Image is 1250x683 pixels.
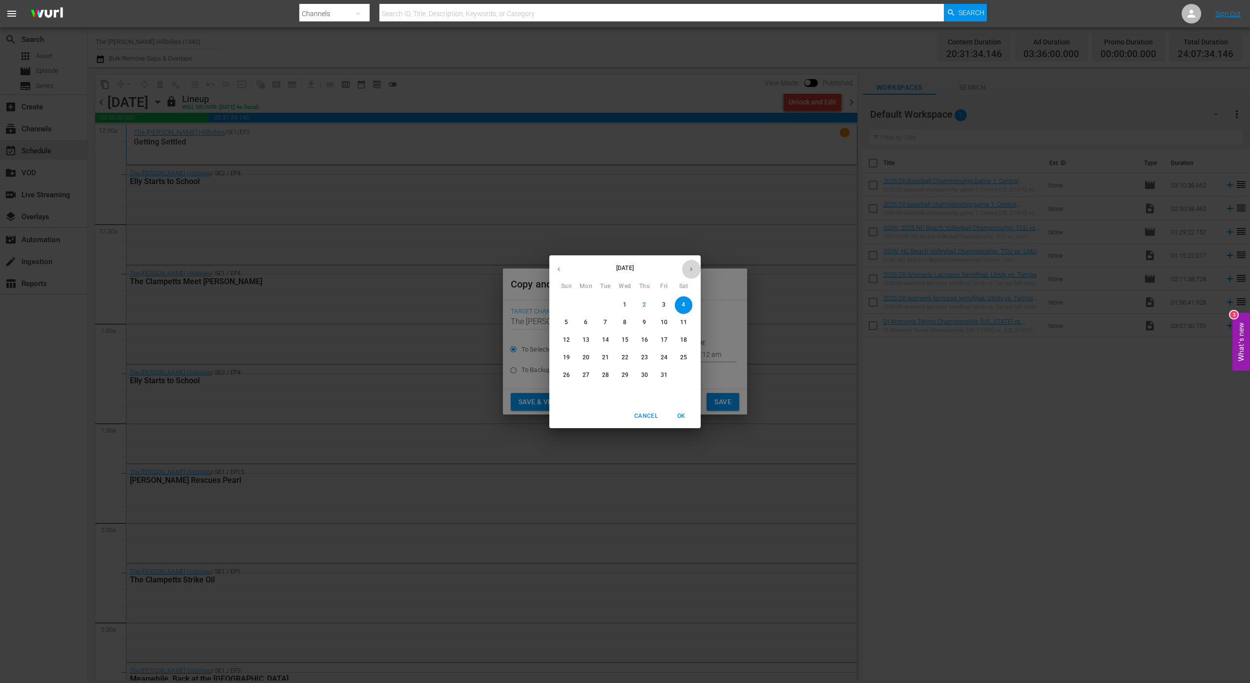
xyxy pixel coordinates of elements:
[655,282,673,291] span: Fri
[584,318,587,327] p: 6
[568,264,682,272] p: [DATE]
[643,318,646,327] p: 9
[563,353,570,362] p: 19
[558,349,575,367] button: 19
[597,367,614,384] button: 28
[577,282,595,291] span: Mon
[577,331,595,349] button: 13
[616,296,634,314] button: 1
[563,336,570,344] p: 12
[1215,10,1241,18] a: Sign Out
[636,296,653,314] button: 2
[675,349,692,367] button: 25
[661,318,667,327] p: 10
[623,301,626,309] p: 1
[630,408,662,424] button: Cancel
[577,367,595,384] button: 27
[661,353,667,362] p: 24
[1230,310,1238,318] div: 3
[675,282,692,291] span: Sat
[597,349,614,367] button: 21
[583,353,589,362] p: 20
[641,371,648,379] p: 30
[597,282,614,291] span: Tue
[616,367,634,384] button: 29
[602,371,609,379] p: 28
[680,318,687,327] p: 11
[6,8,18,20] span: menu
[597,314,614,331] button: 7
[602,336,609,344] p: 14
[641,353,648,362] p: 23
[583,336,589,344] p: 13
[958,4,984,21] span: Search
[636,349,653,367] button: 23
[597,331,614,349] button: 14
[616,282,634,291] span: Wed
[622,336,628,344] p: 15
[675,314,692,331] button: 11
[623,318,626,327] p: 8
[682,301,685,309] p: 4
[655,314,673,331] button: 10
[616,349,634,367] button: 22
[680,353,687,362] p: 25
[1232,312,1250,371] button: Open Feedback Widget
[622,353,628,362] p: 22
[602,353,609,362] p: 21
[563,371,570,379] p: 26
[577,349,595,367] button: 20
[558,331,575,349] button: 12
[558,282,575,291] span: Sun
[616,331,634,349] button: 15
[636,282,653,291] span: Thu
[643,301,646,309] p: 2
[558,314,575,331] button: 5
[666,408,697,424] button: OK
[655,367,673,384] button: 31
[564,318,568,327] p: 5
[669,411,693,421] span: OK
[675,296,692,314] button: 4
[577,314,595,331] button: 6
[604,318,607,327] p: 7
[655,296,673,314] button: 3
[662,301,666,309] p: 3
[675,331,692,349] button: 18
[680,336,687,344] p: 18
[558,367,575,384] button: 26
[661,336,667,344] p: 17
[641,336,648,344] p: 16
[23,2,70,25] img: ans4CAIJ8jUAAAAAAAAAAAAAAAAAAAAAAAAgQb4GAAAAAAAAAAAAAAAAAAAAAAAAJMjXAAAAAAAAAAAAAAAAAAAAAAAAgAT5G...
[616,314,634,331] button: 8
[636,314,653,331] button: 9
[655,349,673,367] button: 24
[622,371,628,379] p: 29
[583,371,589,379] p: 27
[636,367,653,384] button: 30
[661,371,667,379] p: 31
[655,331,673,349] button: 17
[634,411,658,421] span: Cancel
[636,331,653,349] button: 16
